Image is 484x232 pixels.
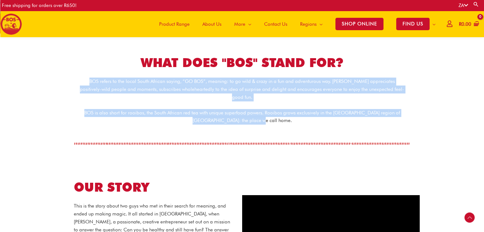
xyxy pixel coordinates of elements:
a: SHOP ONLINE [329,11,390,37]
span: FIND US [396,18,430,30]
a: Product Range [153,11,196,37]
a: About Us [196,11,228,37]
a: Contact Us [258,11,294,37]
h1: WHAT DOES "BOS" STAND FOR? [64,54,420,72]
span: Regions [300,15,317,34]
a: View Shopping Cart, empty [458,17,479,31]
p: BOS is also short for rooibos, the South African red tea with unique superfood powers. Rooibos gr... [80,109,404,125]
span: SHOP ONLINE [335,18,383,30]
nav: Site Navigation [148,11,442,37]
span: Contact Us [264,15,287,34]
h1: OUR STORY [74,179,233,196]
img: BOS logo finals-200px [0,13,22,35]
p: BOS refers to the local South African saying, “GO BOS”, meaning: to go wild & crazy in a fun and ... [80,78,404,101]
a: Regions [294,11,329,37]
a: More [228,11,258,37]
span: More [234,15,245,34]
span: R [459,21,461,27]
bdi: 0.00 [459,21,471,27]
span: About Us [202,15,221,34]
a: Search button [473,1,479,7]
a: ZA [459,3,468,8]
span: Product Range [159,15,190,34]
